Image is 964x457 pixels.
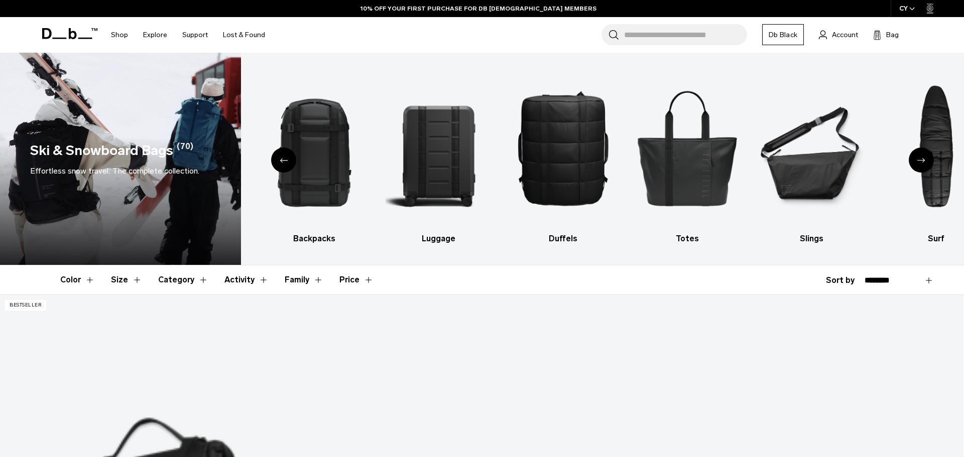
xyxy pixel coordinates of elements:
span: Bag [886,30,899,40]
button: Toggle Filter [60,265,95,294]
img: Db [137,68,244,228]
a: Db Duffels [510,68,617,245]
li: 4 / 10 [510,68,617,245]
h3: Slings [759,233,866,245]
a: Explore [143,17,167,53]
li: 3 / 10 [386,68,493,245]
div: Previous slide [271,147,296,173]
button: Toggle Filter [111,265,142,294]
a: Db All products [137,68,244,245]
a: Db Totes [634,68,741,245]
img: Db [261,68,368,228]
nav: Main Navigation [103,17,273,53]
li: 5 / 10 [634,68,741,245]
h3: Duffels [510,233,617,245]
a: Shop [111,17,128,53]
div: Next slide [909,147,934,173]
h3: Backpacks [261,233,368,245]
a: Lost & Found [223,17,265,53]
a: Db Black [762,24,804,45]
h3: All products [137,233,244,245]
img: Db [386,68,493,228]
a: Support [182,17,208,53]
button: Toggle Filter [158,265,208,294]
a: Db Backpacks [261,68,368,245]
h3: Luggage [386,233,493,245]
h1: Ski & Snowboard Bags [30,140,173,161]
p: Bestseller [5,300,46,311]
span: Account [832,30,858,40]
a: Account [819,29,858,41]
span: (70) [177,140,193,161]
button: Toggle Filter [224,265,269,294]
button: Toggle Filter [285,265,323,294]
a: Db Luggage [386,68,493,245]
a: 10% OFF YOUR FIRST PURCHASE FOR DB [DEMOGRAPHIC_DATA] MEMBERS [360,4,596,13]
li: 1 / 10 [137,68,244,245]
a: Db Slings [759,68,866,245]
span: Effortless snow travel: The complete collection. [30,166,199,176]
button: Bag [873,29,899,41]
h3: Totes [634,233,741,245]
img: Db [759,68,866,228]
img: Db [634,68,741,228]
li: 2 / 10 [261,68,368,245]
li: 6 / 10 [759,68,866,245]
button: Toggle Price [339,265,374,294]
img: Db [510,68,617,228]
